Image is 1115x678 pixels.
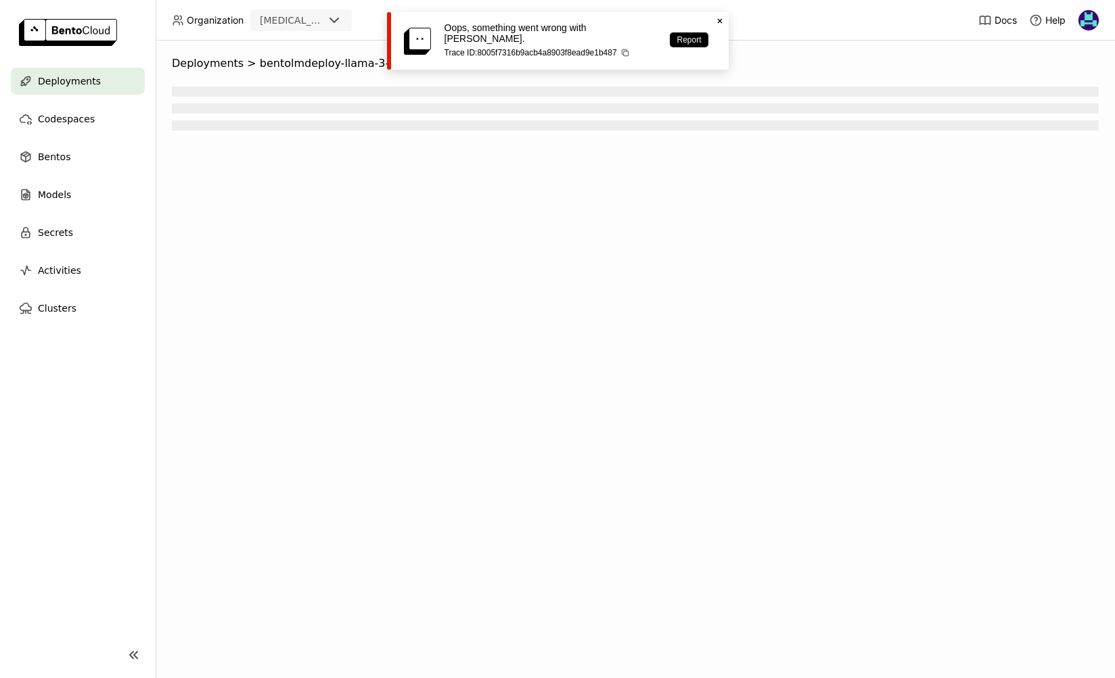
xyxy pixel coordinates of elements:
[11,219,145,246] a: Secrets
[1045,14,1066,26] span: Help
[445,22,657,44] p: Oops, something went wrong with [PERSON_NAME].
[11,68,145,95] a: Deployments
[1078,10,1099,30] img: David Zhu
[38,187,71,203] span: Models
[38,300,76,316] span: Clusters
[978,14,1017,27] a: Docs
[244,57,260,70] span: >
[11,257,145,284] a: Activities
[11,295,145,322] a: Clusters
[11,105,145,132] a: Codespaces
[38,111,95,127] span: Codespaces
[19,19,117,46] img: logo
[714,16,725,26] svg: Close
[187,14,244,26] span: Organization
[11,181,145,208] a: Models
[445,48,657,57] p: Trace ID: 8005f7316b9acb4a8903f8ead9e1b487
[1029,14,1066,27] div: Help
[38,262,81,279] span: Activities
[670,32,708,47] a: Report
[38,73,101,89] span: Deployments
[38,149,70,165] span: Bentos
[172,57,1099,70] nav: Breadcrumbs navigation
[172,57,244,70] span: Deployments
[260,57,540,70] span: bentolmdeploy-llama-3-3-70-b-instruct-service-5bdl
[995,14,1017,26] span: Docs
[260,14,323,27] div: [MEDICAL_DATA]
[38,224,73,241] span: Secrets
[325,14,326,28] input: Selected revia.
[11,143,145,170] a: Bentos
